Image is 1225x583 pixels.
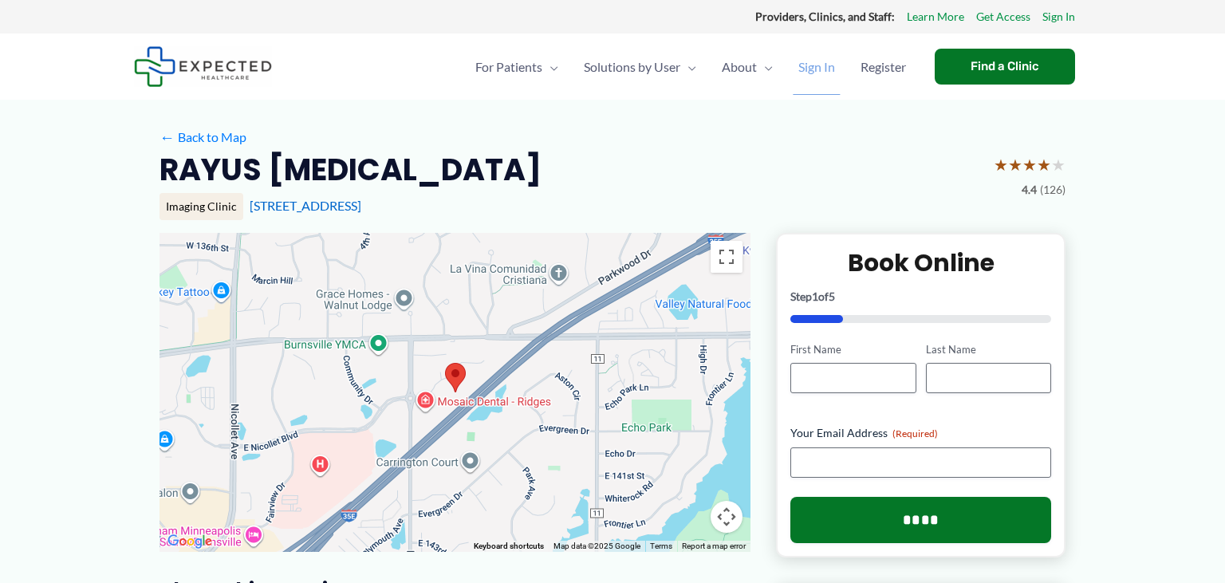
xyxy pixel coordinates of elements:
[976,6,1030,27] a: Get Access
[926,342,1051,357] label: Last Name
[571,39,709,95] a: Solutions by UserMenu Toggle
[722,39,757,95] span: About
[892,427,938,439] span: (Required)
[790,291,1051,302] p: Step of
[160,193,243,220] div: Imaging Clinic
[935,49,1075,85] a: Find a Clinic
[463,39,919,95] nav: Primary Site Navigation
[650,542,672,550] a: Terms (opens in new tab)
[786,39,848,95] a: Sign In
[798,39,835,95] span: Sign In
[1022,179,1037,200] span: 4.4
[709,39,786,95] a: AboutMenu Toggle
[790,247,1051,278] h2: Book Online
[790,425,1051,441] label: Your Email Address
[584,39,680,95] span: Solutions by User
[475,39,542,95] span: For Patients
[861,39,906,95] span: Register
[994,150,1008,179] span: ★
[755,10,895,23] strong: Providers, Clinics, and Staff:
[163,531,216,552] img: Google
[848,39,919,95] a: Register
[682,542,746,550] a: Report a map error
[553,542,640,550] span: Map data ©2025 Google
[160,129,175,144] span: ←
[1051,150,1065,179] span: ★
[711,501,742,533] button: Map camera controls
[463,39,571,95] a: For PatientsMenu Toggle
[790,342,916,357] label: First Name
[711,241,742,273] button: Toggle fullscreen view
[757,39,773,95] span: Menu Toggle
[163,531,216,552] a: Open this area in Google Maps (opens a new window)
[250,198,361,213] a: [STREET_ADDRESS]
[1037,150,1051,179] span: ★
[829,290,835,303] span: 5
[474,541,544,552] button: Keyboard shortcuts
[812,290,818,303] span: 1
[680,39,696,95] span: Menu Toggle
[134,46,272,87] img: Expected Healthcare Logo - side, dark font, small
[1022,150,1037,179] span: ★
[1042,6,1075,27] a: Sign In
[160,125,246,149] a: ←Back to Map
[160,150,542,189] h2: RAYUS [MEDICAL_DATA]
[1008,150,1022,179] span: ★
[907,6,964,27] a: Learn More
[542,39,558,95] span: Menu Toggle
[1040,179,1065,200] span: (126)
